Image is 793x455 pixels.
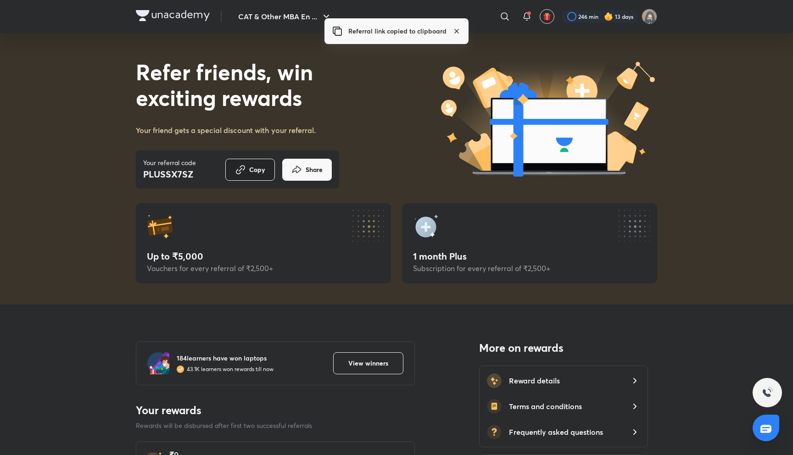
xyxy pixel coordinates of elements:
img: Referral Icons [177,366,184,373]
div: Referral link copied to clipboard [348,27,447,36]
h5: Reward details [509,375,622,386]
img: streak [604,12,613,21]
img: laptop [437,58,657,179]
div: 1 month Plus [413,251,646,261]
h5: Frequently asked questions [509,427,622,438]
span: Copy [249,165,265,174]
img: ttu [762,387,773,398]
h5: Terms and conditions [509,401,622,412]
div: Subscription for every referral of ₹2,500+ [413,264,646,272]
h3: Your rewards [136,404,415,417]
h5: Your friend gets a special discount with your referral. [136,125,316,136]
button: Share [282,159,332,181]
p: Rewards will be disbursed after first two successful referrals [136,421,415,430]
div: Up to ₹5,000 [147,251,380,261]
img: Laptop Won [147,352,169,374]
img: Company Logo [136,10,210,21]
button: avatar [540,9,554,24]
p: 43.1K learners won rewards till now [177,366,274,373]
div: Vouchers for every referral of ₹2,500+ [147,264,380,272]
h4: PLUSSX7SZ [143,167,196,181]
img: avatar [543,12,551,21]
img: avatar [487,425,502,439]
span: View winners [348,359,388,368]
img: reward [147,214,173,240]
img: avatar [487,399,502,414]
button: Copy [225,159,275,181]
p: Your referral code [143,158,196,167]
button: CAT & Other MBA En ... [233,7,337,26]
img: reward [413,214,439,240]
img: avatar [487,373,502,388]
h6: 184 learners have won laptops [177,354,274,363]
img: Jarul Jangid [642,9,657,24]
h3: More on rewards [479,341,648,355]
span: Share [306,165,323,174]
button: View winners [333,352,403,374]
h1: Refer friends, win exciting rewards [136,59,339,110]
a: Company Logo [136,10,210,23]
